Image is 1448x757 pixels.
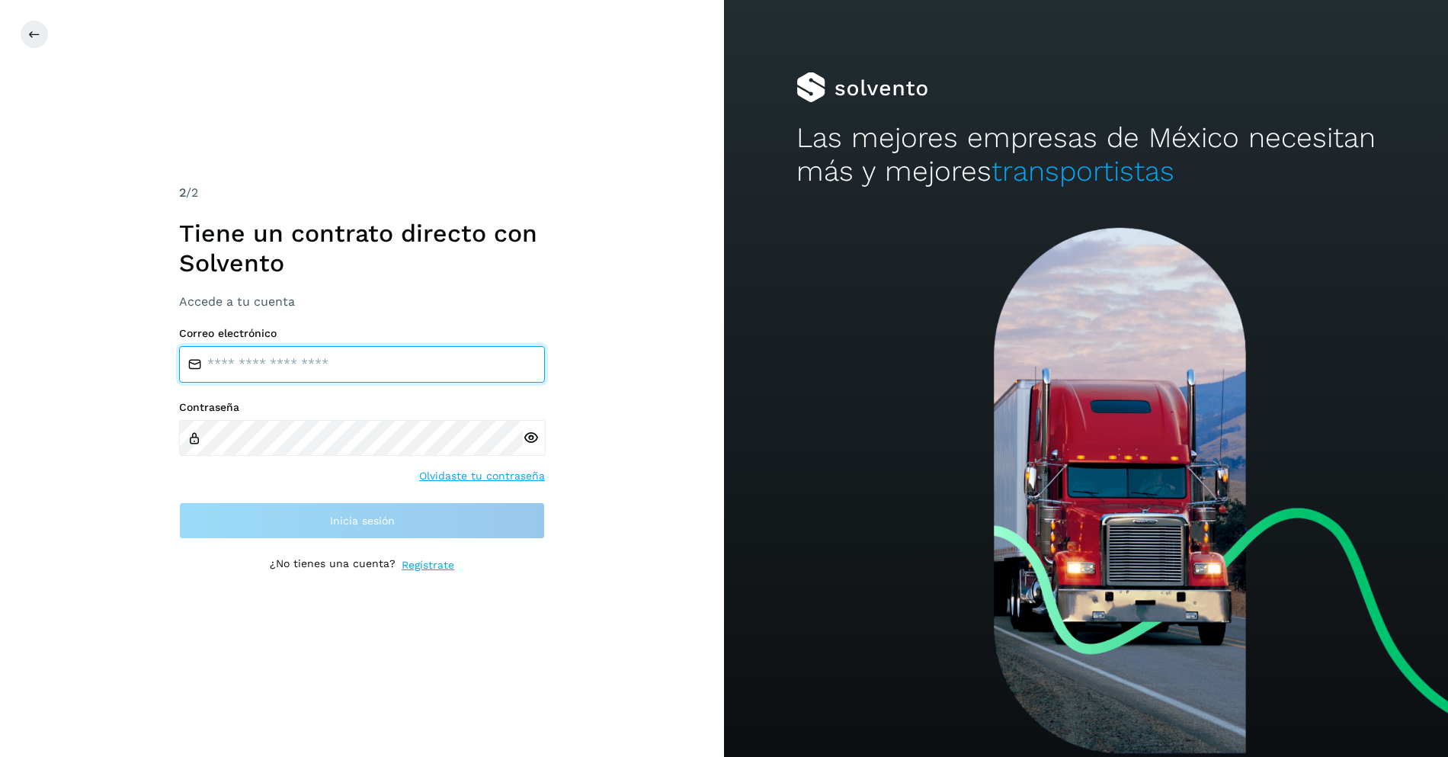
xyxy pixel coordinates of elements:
a: Olvidaste tu contraseña [419,468,545,484]
p: ¿No tienes una cuenta? [270,557,396,573]
div: /2 [179,184,545,202]
a: Regístrate [402,557,454,573]
button: Inicia sesión [179,502,545,539]
span: 2 [179,185,186,200]
h3: Accede a tu cuenta [179,294,545,309]
span: Inicia sesión [330,515,395,526]
h2: Las mejores empresas de México necesitan más y mejores [796,121,1376,189]
label: Correo electrónico [179,327,545,340]
span: transportistas [991,155,1174,188]
label: Contraseña [179,401,545,414]
h1: Tiene un contrato directo con Solvento [179,219,545,277]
